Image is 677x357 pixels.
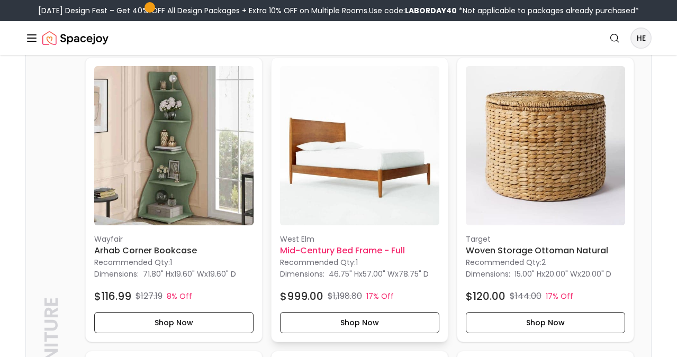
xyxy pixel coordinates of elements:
[280,257,439,268] p: Recommended Qty: 1
[42,28,109,49] a: Spacejoy
[38,5,639,16] div: [DATE] Design Fest – Get 40% OFF All Design Packages + Extra 10% OFF on Multiple Rooms.
[94,257,254,268] p: Recommended Qty: 1
[369,5,457,16] span: Use code:
[328,290,362,303] p: $1,198.80
[329,269,359,279] span: 46.75" H
[174,269,204,279] span: 19.60" W
[466,268,510,280] p: Dimensions:
[405,5,457,16] b: LABORDAY40
[466,289,506,304] h4: $120.00
[94,234,254,244] p: Wayfair
[94,268,139,280] p: Dimensions:
[280,66,439,225] img: Mid-Century Bed Frame - Full image
[630,28,652,49] button: HE
[208,269,236,279] span: 19.60" D
[466,244,625,257] h6: Woven Storage Ottoman Natural
[466,66,625,225] img: Woven Storage Ottoman Natural image
[466,312,625,333] button: Shop Now
[280,289,323,304] h4: $999.00
[631,29,651,48] span: HE
[581,269,611,279] span: 20.00" D
[363,269,395,279] span: 57.00" W
[457,57,634,342] a: Woven Storage Ottoman Natural imageTargetWoven Storage Ottoman NaturalRecommended Qty:2Dimensions...
[545,269,577,279] span: 20.00" W
[280,312,439,333] button: Shop Now
[143,269,170,279] span: 71.80" H
[271,57,448,342] a: Mid-Century Bed Frame - Full imageWest ElmMid-Century Bed Frame - FullRecommended Qty:1Dimensions...
[514,269,611,279] p: x x
[85,57,263,342] a: Arhab Corner Bookcase imageWayfairArhab Corner BookcaseRecommended Qty:1Dimensions:71.80" Hx19.60...
[136,290,163,303] p: $127.19
[85,57,263,342] div: Arhab Corner Bookcase
[94,244,254,257] h6: Arhab Corner Bookcase
[94,289,131,304] h4: $116.99
[271,57,448,342] div: Mid-Century Bed Frame - Full
[366,291,394,301] p: 17% Off
[94,66,254,225] img: Arhab Corner Bookcase image
[329,269,429,279] p: x x
[143,269,236,279] p: x x
[280,268,324,280] p: Dimensions:
[42,28,109,49] img: Spacejoy Logo
[546,291,573,301] p: 17% Off
[466,257,625,268] p: Recommended Qty: 2
[280,234,439,244] p: West Elm
[466,234,625,244] p: Target
[167,291,192,301] p: 8% Off
[399,269,429,279] span: 78.75" D
[280,244,439,257] h6: Mid-Century Bed Frame - Full
[94,312,254,333] button: Shop Now
[514,269,541,279] span: 15.00" H
[25,21,652,55] nav: Global
[510,290,541,303] p: $144.00
[457,5,639,16] span: *Not applicable to packages already purchased*
[457,57,634,342] div: Woven Storage Ottoman Natural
